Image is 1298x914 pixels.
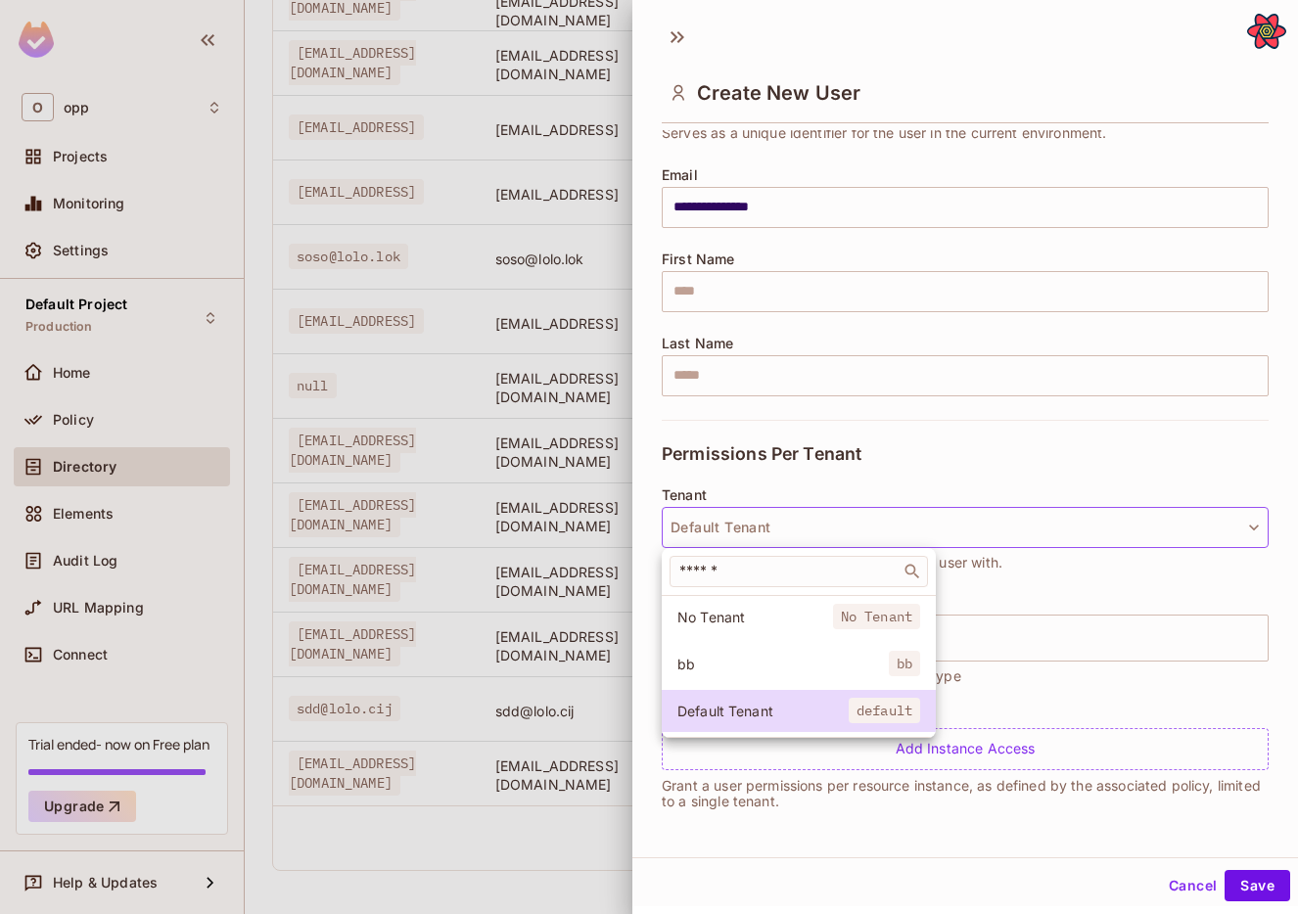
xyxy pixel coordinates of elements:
span: bb [889,651,920,676]
span: default [849,698,920,723]
span: bb [677,655,889,673]
button: Open React Query Devtools [1247,12,1286,51]
span: Default Tenant [677,702,849,720]
span: No Tenant [677,608,833,626]
span: No Tenant [833,604,920,629]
